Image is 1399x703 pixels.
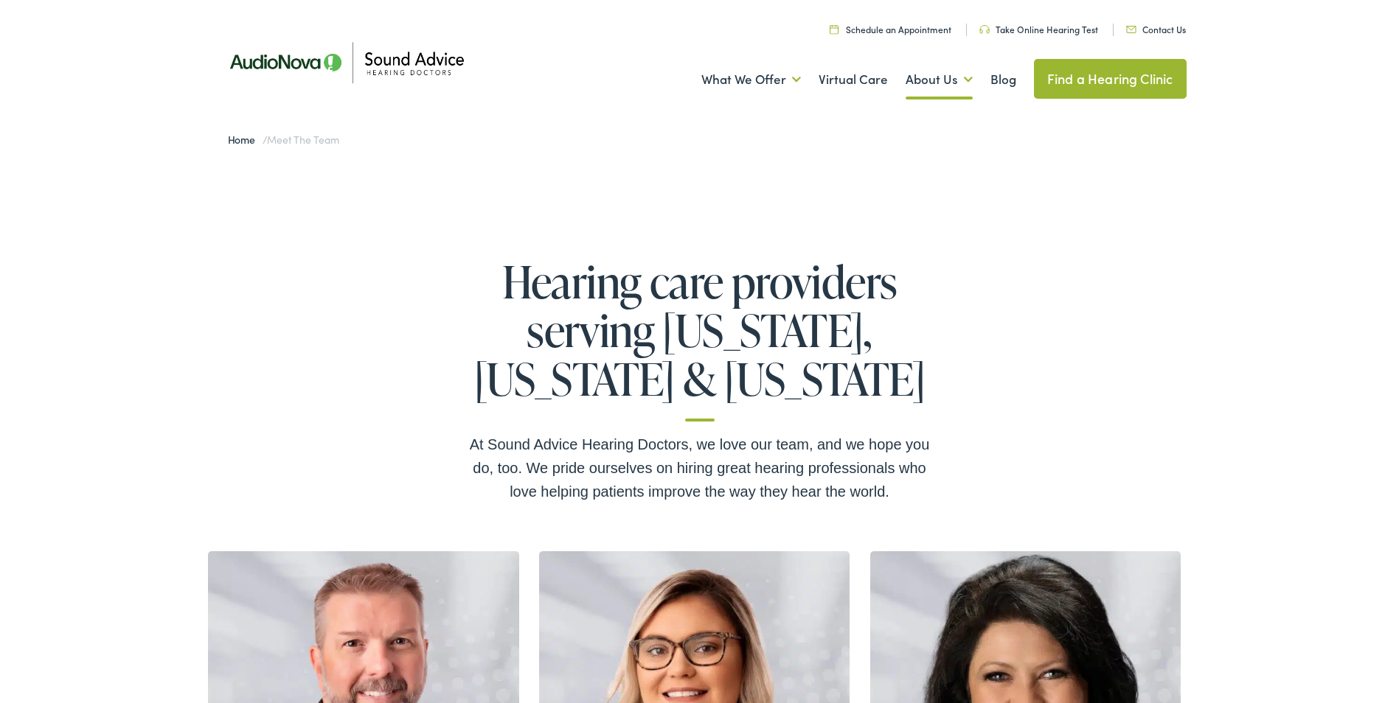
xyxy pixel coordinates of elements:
[228,132,263,147] a: Home
[979,23,1098,35] a: Take Online Hearing Test
[830,23,951,35] a: Schedule an Appointment
[701,52,801,107] a: What We Offer
[464,257,936,422] h1: Hearing care providers serving [US_STATE], [US_STATE] & [US_STATE]
[228,132,339,147] span: /
[979,25,990,34] img: Headphone icon in a unique green color, suggesting audio-related services or features.
[1034,59,1187,99] a: Find a Hearing Clinic
[990,52,1016,107] a: Blog
[906,52,973,107] a: About Us
[830,24,839,34] img: Calendar icon in a unique green color, symbolizing scheduling or date-related features.
[267,132,339,147] span: Meet the Team
[464,433,936,503] div: At Sound Advice Hearing Doctors, we love our team, and we hope you do, too. We pride ourselves on...
[1126,26,1136,33] img: Icon representing mail communication in a unique green color, indicative of contact or communicat...
[819,52,888,107] a: Virtual Care
[1126,23,1186,35] a: Contact Us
